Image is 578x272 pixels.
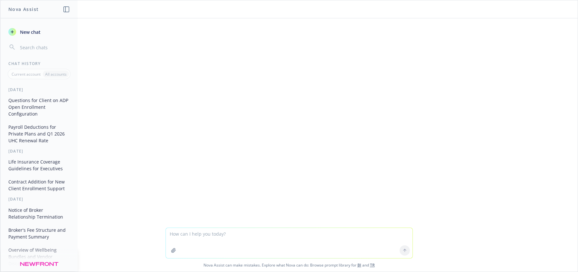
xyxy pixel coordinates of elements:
input: Search chats [19,43,70,52]
div: Chat History [1,61,78,66]
p: Current account [12,71,41,77]
button: Contract Addition for New Client Enrollment Support [6,176,72,194]
button: Questions for Client on ADP Open Enrollment Configuration [6,95,72,119]
button: Overview of Wellbeing Bundles and Vendor Discounts [6,245,72,269]
button: Notice of Broker Relationship Termination [6,205,72,222]
h1: Nova Assist [8,6,39,13]
button: Life Insurance Coverage Guidelines for Executives [6,156,72,174]
button: Broker's Fee Structure and Payment Summary [6,225,72,242]
span: New chat [19,29,41,35]
div: [DATE] [1,196,78,202]
a: TR [370,262,375,268]
div: [DATE] [1,148,78,154]
p: All accounts [45,71,67,77]
div: [DATE] [1,87,78,92]
a: BI [357,262,361,268]
button: New chat [6,26,72,38]
button: Payroll Deductions for Private Plans and Q1 2026 UHC Renewal Rate [6,122,72,146]
span: Nova Assist can make mistakes. Explore what Nova can do: Browse prompt library for and [3,258,575,272]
